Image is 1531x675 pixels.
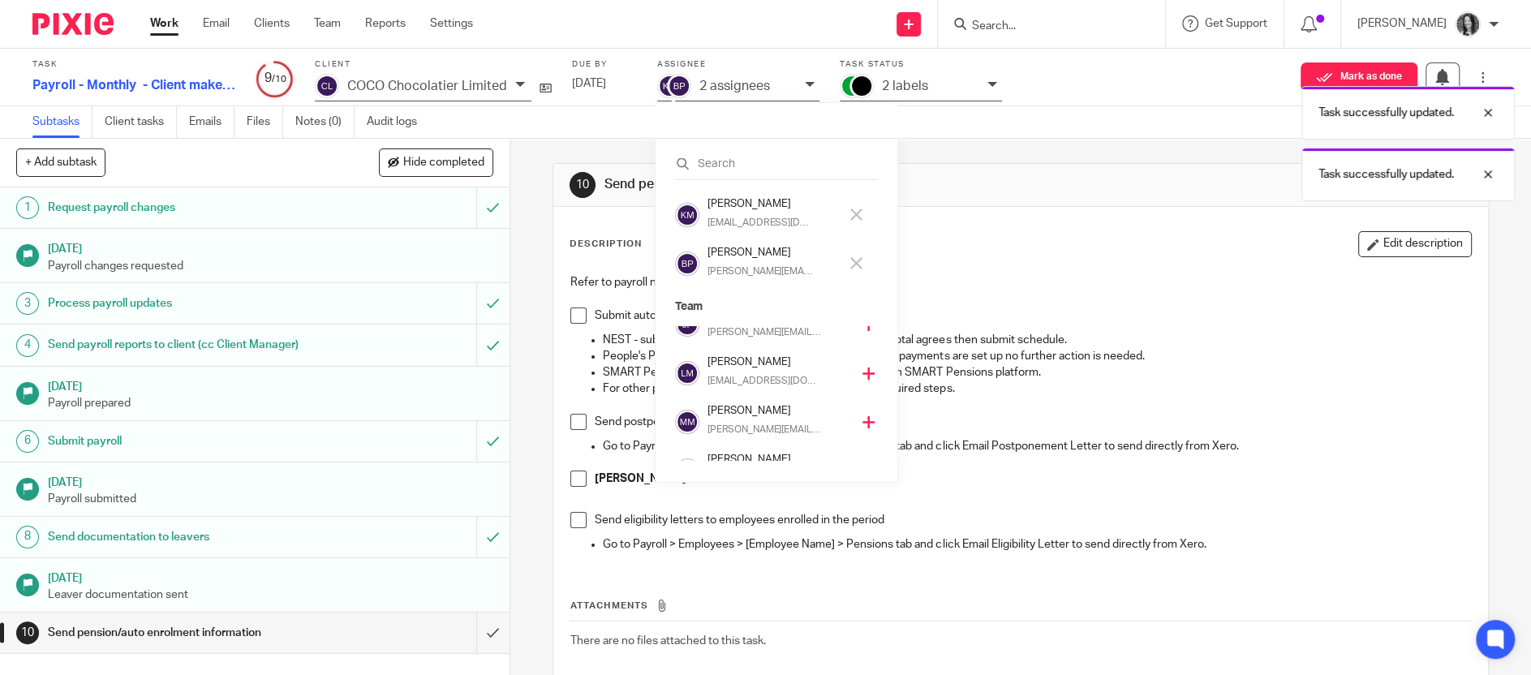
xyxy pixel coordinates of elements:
[32,106,92,138] a: Subtasks
[365,15,406,32] a: Reports
[707,245,839,260] h4: [PERSON_NAME]
[48,291,323,316] h1: Process payroll updates
[570,601,648,610] span: Attachments
[315,59,552,70] label: Client
[570,635,766,647] span: There are no files attached to this task.
[1318,166,1454,183] p: Task successfully updated.
[707,452,850,467] h4: [PERSON_NAME]
[16,526,39,548] div: 8
[603,438,1470,454] p: Go to Payroll > Employees > [Employee Name] > Pensions tab and click Email Postponement Letter to...
[16,334,39,357] div: 4
[604,176,1056,193] h1: Send pension/auto enrolment information
[48,333,323,357] h1: Send payroll reports to client (cc Client Manager)
[675,252,699,276] img: svg%3E
[707,374,822,389] p: [EMAIL_ADDRESS][DOMAIN_NAME]
[48,196,323,220] h1: Request payroll changes
[48,587,493,603] p: Leaver documentation sent
[347,79,507,93] p: COCO Chocolatier Limited
[367,106,429,138] a: Audit logs
[603,332,1470,348] p: NEST - submit from Xero then login to NEST and confirm total agrees then submit schedule.
[675,156,878,172] input: Search
[707,196,839,212] h4: [PERSON_NAME]
[48,429,323,454] h1: Submit payroll
[247,106,283,138] a: Files
[570,274,1470,290] p: Refer to payroll notes for pension details.
[254,15,290,32] a: Clients
[603,380,1470,397] p: For other providers, refer to staff handbook and follow required steps.
[203,15,230,32] a: Email
[150,15,178,32] a: Work
[675,410,699,434] img: svg%3E
[16,621,39,644] div: 10
[667,74,691,98] img: svg%3E
[16,148,105,176] button: + Add subtask
[379,148,493,176] button: Hide completed
[707,325,822,340] p: [PERSON_NAME][EMAIL_ADDRESS][DOMAIN_NAME]
[48,258,493,274] p: Payroll changes requested
[48,491,493,507] p: Payroll submitted
[189,106,234,138] a: Emails
[657,74,682,98] img: svg%3E
[707,403,850,419] h4: [PERSON_NAME]
[1358,231,1472,257] button: Edit description
[675,458,699,483] img: svg%3E
[256,69,295,88] div: 9
[32,13,114,35] img: Pixie
[48,566,493,587] h1: [DATE]
[699,79,770,93] p: 2 assignees
[657,59,819,70] label: Assignee
[572,78,606,89] span: [DATE]
[48,525,323,549] h1: Send documentation to leavers
[570,172,596,198] div: 10
[315,74,339,98] img: svg%3E
[32,59,235,70] label: Task
[572,59,637,70] label: Due by
[48,237,493,257] h1: [DATE]
[675,203,699,227] img: svg%3E
[675,299,878,316] p: Team
[48,621,323,645] h1: Send pension/auto enrolment information
[707,423,822,437] p: [PERSON_NAME][EMAIL_ADDRESS][DOMAIN_NAME]
[16,196,39,219] div: 1
[314,15,341,32] a: Team
[707,264,813,279] p: [PERSON_NAME][EMAIL_ADDRESS][DOMAIN_NAME]
[595,414,1470,430] p: Send postponement letters to new employees
[1318,105,1454,121] p: Task successfully updated.
[595,307,1470,324] p: Submit auto enrolment details to pension provider.
[430,15,473,32] a: Settings
[16,430,39,453] div: 6
[272,75,286,84] small: /10
[707,355,850,370] h4: [PERSON_NAME]
[707,216,813,230] p: [EMAIL_ADDRESS][DOMAIN_NAME]
[403,157,484,170] span: Hide completed
[603,348,1470,364] p: People's Pension - submit from Xero. As long as automatic payments are set up no further action i...
[570,238,642,251] p: Description
[16,292,39,315] div: 3
[603,364,1470,380] p: SMART Pensions - upload pension contribution schedule in SMART Pensions platform.
[603,536,1470,552] p: Go to Payroll > Employees > [Employee Name] > Pensions tab and click Email Eligibility Letter to ...
[105,106,177,138] a: Client tasks
[48,471,493,491] h1: [DATE]
[48,395,493,411] p: Payroll prepared
[595,512,1470,528] p: Send eligibility letters to employees enrolled in the period
[675,361,699,385] img: svg%3E
[295,106,355,138] a: Notes (0)
[1455,11,1481,37] img: brodie%203%20small.jpg
[48,375,493,395] h1: [DATE]
[595,473,686,484] strong: [PERSON_NAME]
